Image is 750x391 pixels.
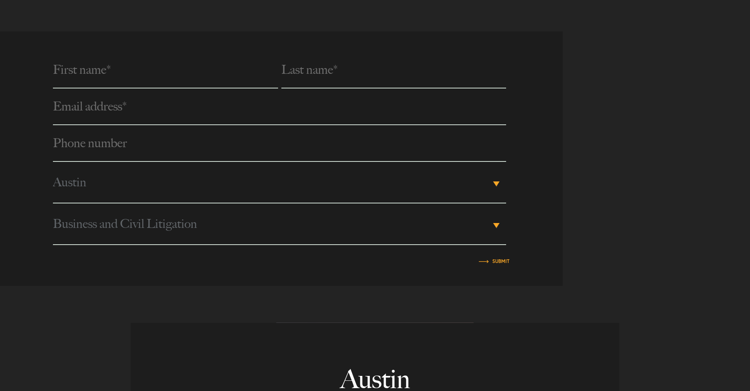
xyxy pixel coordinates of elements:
input: Last name* [281,52,507,88]
input: First name* [53,52,278,88]
input: Phone number [53,125,506,162]
b: ▾ [493,223,500,228]
input: Email address* [53,88,506,125]
b: ▾ [493,181,500,186]
input: Submit [492,259,509,264]
span: Austin [53,162,491,203]
span: Business and Civil Litigation [53,203,491,244]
